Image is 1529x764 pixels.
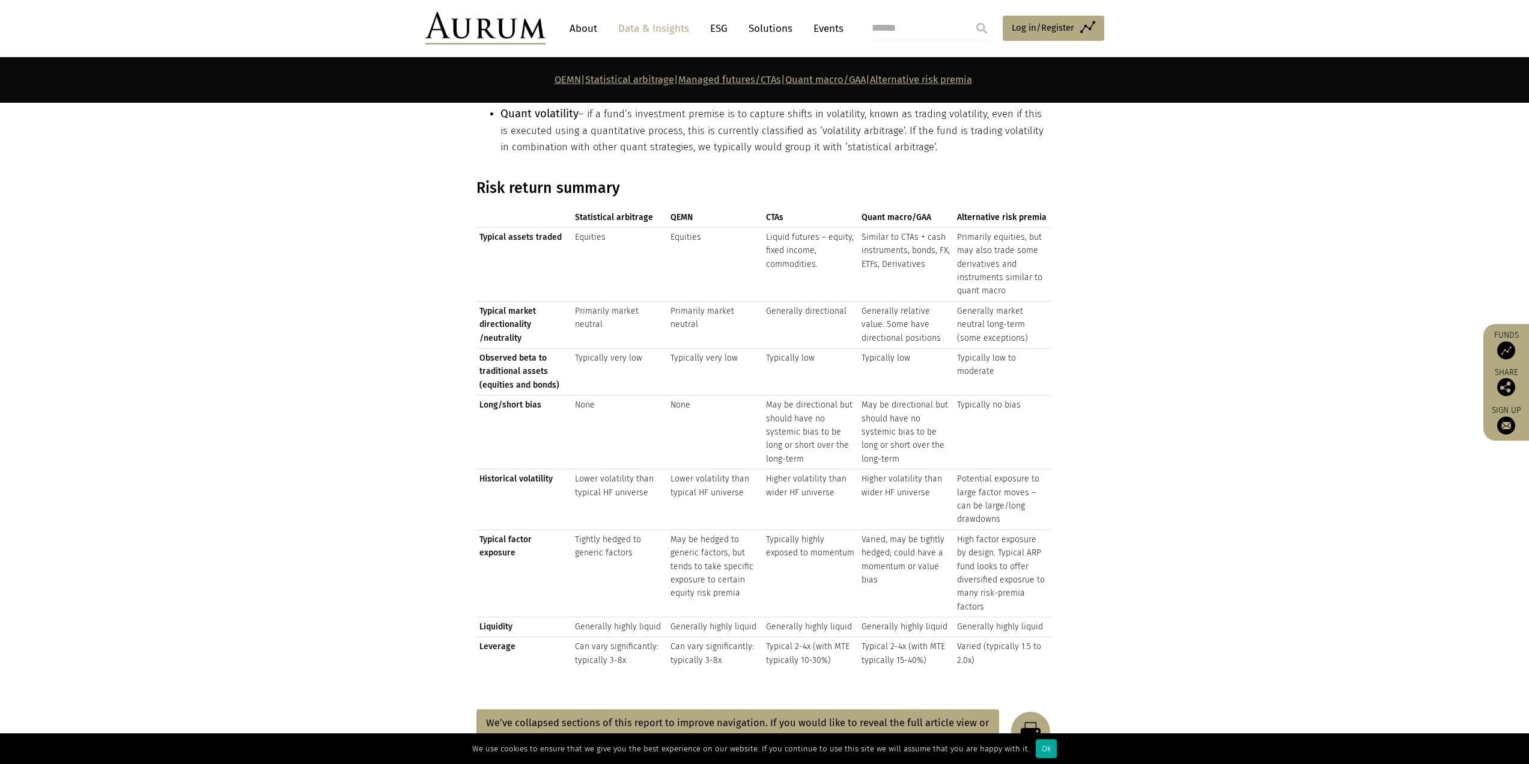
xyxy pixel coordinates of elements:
[1489,330,1523,359] a: Funds
[859,637,954,670] td: Typical 2-4x (with MTE typically 15-40%)
[500,107,579,120] span: Quant volatility
[572,617,667,637] td: Generally highly liquid
[970,16,994,40] input: Submit
[476,469,572,530] td: Historical volatility
[476,179,1050,197] h3: Risk return summary
[667,349,763,396] td: Typically very low
[763,469,859,530] td: Higher volatility than wider HF universe
[1003,16,1104,41] a: Log in/Register
[954,530,1050,617] td: High factor exposure by design. Typical ARP fund looks to offer diversified exposrue to many risk...
[954,349,1050,396] td: Typically low to moderate
[476,349,572,396] td: Observed beta to traditional assets (equities and bonds)
[859,349,954,396] td: Typically low
[476,617,572,637] td: Liquidity
[476,227,572,301] td: Typical assets traded
[612,17,695,40] a: Data & Insights
[425,12,546,44] img: Aurum
[859,469,954,530] td: Higher volatility than wider HF universe
[667,637,763,670] td: Can vary significantly: typically 3-8x
[476,709,999,753] button: We’ve collapsed sections of this report to improve navigation. If you would like to reveal the fu...
[859,530,954,617] td: Varied, may be tightly hedged; could have a momentum or value bias
[1489,405,1523,435] a: Sign up
[476,530,572,617] td: Typical factor exposure
[667,227,763,301] td: Equities
[575,212,653,222] span: Statistical arbitrage
[585,74,674,85] a: Statistical arbitrage
[1489,368,1523,396] div: Share
[954,301,1050,348] td: Generally market neutral long-term (some exceptions)
[555,74,972,85] strong: | | | |
[678,74,781,85] a: Managed futures/CTAs
[999,712,1050,751] img: Print Report
[859,396,954,469] td: May be directional but should have no systemic bias to be long or short over the long-term
[476,301,572,348] td: Typical market directionality /neutrality
[667,469,763,530] td: Lower volatility than typical HF universe
[1036,739,1057,758] div: Ok
[859,227,954,301] td: Similar to CTAs + cash instruments, bonds, FX, ETFs, Derivatives
[766,212,783,222] span: CTAs
[670,212,693,222] span: QEMN
[667,301,763,348] td: Primarily market neutral
[1497,417,1515,435] img: Sign up to our newsletter
[1497,378,1515,396] img: Share this post
[954,469,1050,530] td: Potential exposure to large factor moves – can be large/long drawdowns
[954,637,1050,670] td: Varied (typically 1.5 to 2.0x)
[763,637,859,670] td: Typical 2-4x (with MTE typically 10-30%)
[555,74,581,85] a: QEMN
[763,301,859,348] td: Generally directional
[859,617,954,637] td: Generally highly liquid
[957,212,1047,222] span: Alternative risk premia
[667,617,763,637] td: Generally highly liquid
[870,74,972,85] a: Alternative risk premia
[763,349,859,396] td: Typically low
[476,396,572,469] td: Long/short bias
[500,105,1050,155] li: – if a fund’s investment premise is to capture shifts in volatility, known as trading volatility,...
[763,617,859,637] td: Generally highly liquid
[1012,20,1074,35] span: Log in/Register
[763,227,859,301] td: Liquid futures – equity, fixed income, commodities.
[743,17,798,40] a: Solutions
[1497,341,1515,359] img: Access Funds
[954,227,1050,301] td: Primarily equities, but may also trade some derivatives and instruments similar to quant macro
[572,637,667,670] td: Can vary significantly: typically 3-8x
[572,227,667,301] td: Equities
[476,637,572,670] td: Leverage
[667,396,763,469] td: None
[704,17,734,40] a: ESG
[785,74,866,85] a: Quant macro/GAA
[954,617,1050,637] td: Generally highly liquid
[667,530,763,617] td: May be hedged to generic factors, but tends to take specific exposure to certain equity risk premia
[572,469,667,530] td: Lower volatility than typical HF universe
[859,301,954,348] td: Generally relative value. Some have directional positions
[572,396,667,469] td: None
[954,396,1050,469] td: Typically no bias
[572,530,667,617] td: Tightly hedged to generic factors
[763,530,859,617] td: Typically highly exposed to momentum
[572,349,667,396] td: Typically very low
[564,17,603,40] a: About
[572,301,667,348] td: Primarily market neutral
[763,396,859,469] td: May be directional but should have no systemic bias to be long or short over the long-term
[862,212,931,222] span: Quant macro/GAA
[807,17,844,40] a: Events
